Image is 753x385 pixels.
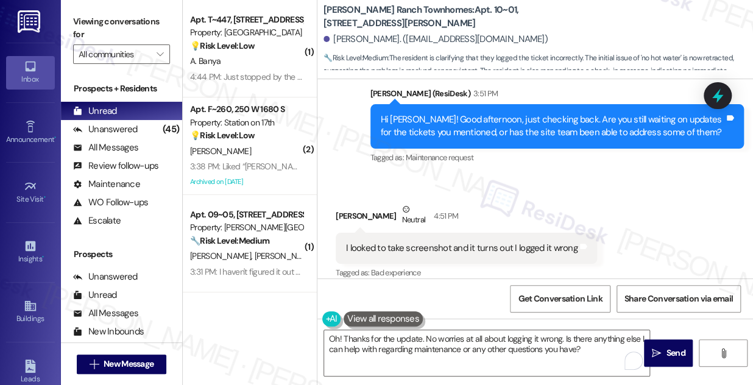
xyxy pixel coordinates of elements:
span: Maintenance request [405,152,473,163]
div: [PERSON_NAME] [336,203,597,233]
span: New Message [104,358,154,370]
a: Site Visit • [6,176,55,209]
div: Prospects + Residents [61,82,182,95]
span: [PERSON_NAME] [190,250,255,261]
div: Unanswered [73,123,138,136]
div: New Inbounds [73,325,144,338]
div: 4:44 PM: Just stopped by the office to inquire of parking lot 64. I believe it is assigned to my ... [190,71,649,82]
div: Apt. T~447, [STREET_ADDRESS] [190,13,303,26]
div: Tagged as: [336,264,597,281]
div: All Messages [73,307,138,320]
div: Tagged as: [370,149,744,166]
div: Property: [PERSON_NAME][GEOGRAPHIC_DATA] Townhomes [190,221,303,234]
div: Unanswered [73,270,138,283]
div: Hi [PERSON_NAME]! Good afternoon, just checking back. Are you still waiting on updates for the ti... [381,113,725,140]
a: Insights • [6,236,55,269]
button: New Message [77,355,167,374]
span: Send [666,347,685,359]
strong: 🔧 Risk Level: Medium [190,235,269,246]
span: Share Conversation via email [624,292,733,305]
div: 4:51 PM [431,210,458,222]
i:  [652,348,661,358]
i:  [157,49,163,59]
a: Inbox [6,56,55,89]
div: Property: [GEOGRAPHIC_DATA] [190,26,303,39]
textarea: To enrich screen reader interactions, please activate Accessibility in Grammarly extension settings [324,330,649,376]
a: Buildings [6,295,55,328]
strong: 🔧 Risk Level: Medium [323,53,388,63]
div: (45) [160,120,182,139]
div: Archived on [DATE] [189,174,304,189]
i:  [90,359,99,369]
span: • [42,253,44,261]
button: Get Conversation Link [510,285,610,313]
span: • [44,193,46,202]
div: 3:51 PM [470,87,498,100]
div: 3:31 PM: I haven't figured it out yet. I wonder if the office has any records on it. Not an immed... [190,266,627,277]
span: [PERSON_NAME] [190,146,251,157]
div: Review follow-ups [73,160,158,172]
span: : The resident is clarifying that they logged the ticket incorrectly. The initial issue of 'no ho... [323,52,753,91]
div: Escalate [73,214,121,227]
span: Get Conversation Link [518,292,602,305]
b: [PERSON_NAME] Ranch Townhomes: Apt. 10~01, [STREET_ADDRESS][PERSON_NAME] [323,4,567,30]
strong: 💡 Risk Level: Low [190,130,255,141]
div: Apt. F~260, 250 W 1680 S [190,103,303,116]
label: Viewing conversations for [73,12,170,44]
div: Neutral [400,203,428,228]
strong: 💡 Risk Level: Low [190,40,255,51]
div: Property: Station on 17th [190,116,303,129]
button: Share Conversation via email [617,285,741,313]
span: A. Banya [190,55,221,66]
div: Prospects [61,248,182,261]
div: Unread [73,289,117,302]
img: ResiDesk Logo [18,10,43,33]
div: [PERSON_NAME] (ResiDesk) [370,87,744,104]
div: Maintenance [73,178,140,191]
div: Apt. 09~05, [STREET_ADDRESS][PERSON_NAME] [190,208,303,221]
div: Unread [73,105,117,118]
input: All communities [79,44,150,64]
button: Send [644,339,693,367]
div: WO Follow-ups [73,196,148,209]
i:  [719,348,728,358]
div: All Messages [73,141,138,154]
span: Bad experience [371,267,420,278]
div: I looked to take screenshot and it turns out I logged it wrong [346,242,578,255]
div: [PERSON_NAME]. ([EMAIL_ADDRESS][DOMAIN_NAME]) [323,33,548,46]
span: • [54,133,56,142]
span: [PERSON_NAME] [255,250,319,261]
